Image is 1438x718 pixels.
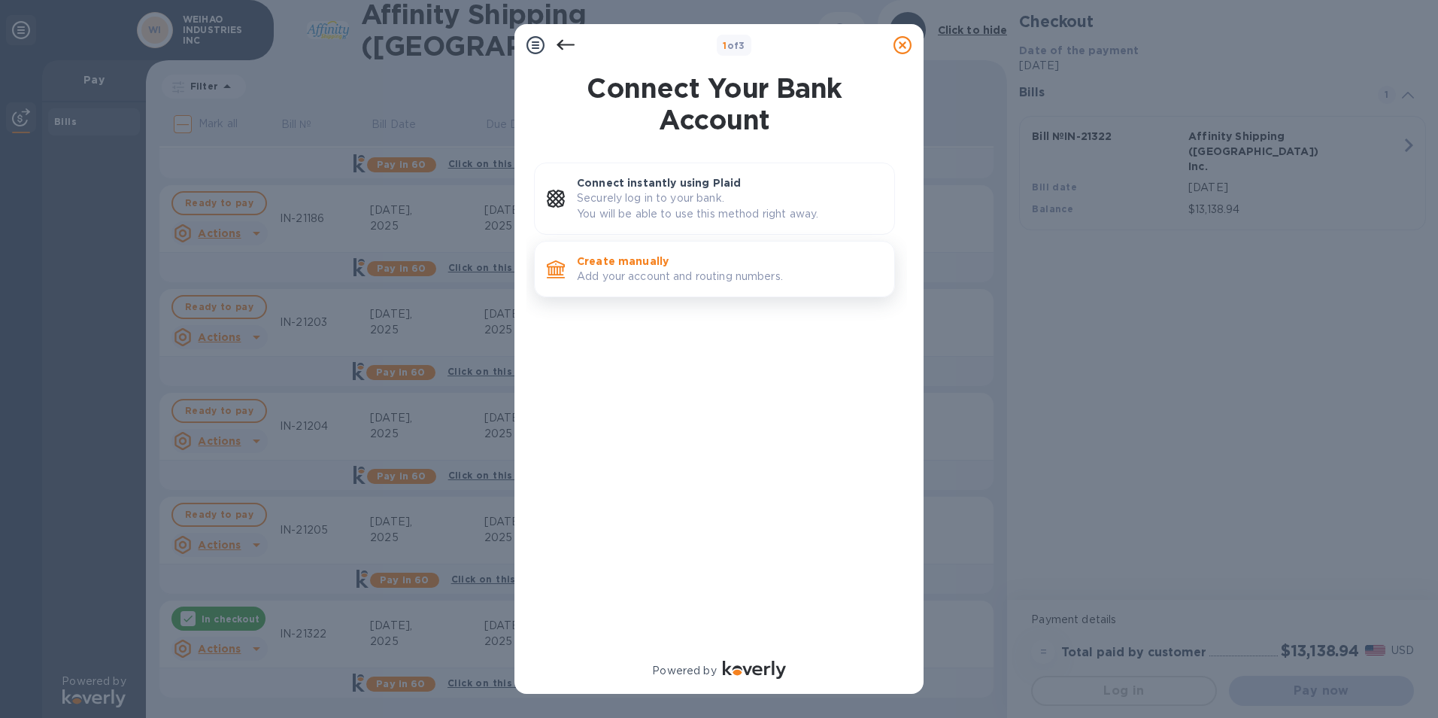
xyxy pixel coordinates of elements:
[652,663,716,679] p: Powered by
[577,269,882,284] p: Add your account and routing numbers.
[577,254,882,269] p: Create manually
[723,40,727,51] span: 1
[723,40,745,51] b: of 3
[723,661,786,679] img: Logo
[577,190,882,222] p: Securely log in to your bank. You will be able to use this method right away.
[528,72,901,135] h1: Connect Your Bank Account
[577,175,882,190] p: Connect instantly using Plaid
